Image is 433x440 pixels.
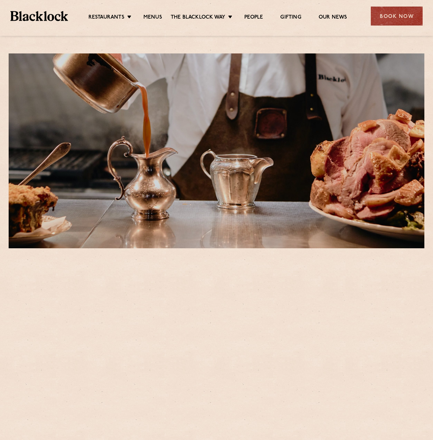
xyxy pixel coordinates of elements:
[319,14,347,22] a: Our News
[88,14,124,22] a: Restaurants
[10,11,68,21] img: BL_Textured_Logo-footer-cropped.svg
[244,14,263,22] a: People
[143,14,162,22] a: Menus
[280,14,301,22] a: Gifting
[171,14,225,22] a: The Blacklock Way
[371,7,423,26] div: Book Now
